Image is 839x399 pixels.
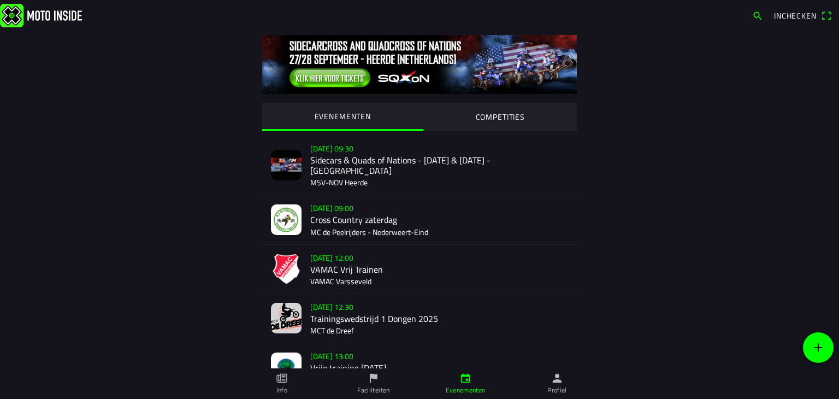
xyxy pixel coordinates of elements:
ion-segment-button: EVENEMENTEN [262,103,423,131]
img: aAdPnaJ0eM91CyR0W3EJwaucQemX36SUl3ujApoD.jpeg [271,204,302,235]
span: Inchecken [774,10,817,21]
ion-icon: person [551,372,563,384]
ion-icon: flag [368,372,380,384]
img: 93T3reSmquxdw3vykz1q1cFWxKRYEtHxrElz4fEm.jpg [271,303,302,333]
ion-label: Profiel [547,385,567,395]
img: LHdt34qjO8I1ikqy75xviT6zvODe0JOmFLV3W9KQ.jpeg [271,353,302,383]
img: 0tIKNvXMbOBQGQ39g5GyH2eKrZ0ImZcyIMR2rZNf.jpg [262,35,577,94]
a: Incheckenqr scanner [769,6,837,25]
img: 2jubyqFwUY625b9WQNj3VlvG0cDiWSkTgDyQjPWg.jpg [271,150,302,180]
ion-icon: add [812,341,825,354]
ion-segment-button: COMPETITIES [423,103,577,131]
a: [DATE] 12:30Trainingswedstrijd 1 Dongen 2025MCT de Dreef [262,294,577,343]
ion-icon: calendar [459,372,471,384]
ion-label: Info [276,385,287,395]
ion-icon: paper [276,372,288,384]
a: [DATE] 09:00Cross Country zaterdagMC de Peelrijders - Nederweert-Eind [262,195,577,244]
a: [DATE] 09:30Sidecars & Quads of Nations - [DATE] & [DATE] - [GEOGRAPHIC_DATA]MSV-NOV Heerde [262,136,577,195]
ion-label: Evenementen [446,385,486,395]
img: v8yLAlcV2EDr5BhTd3ao95xgesV199AzVZhagmAy.png [271,254,302,284]
a: [DATE] 13:00Vrije training [DATE] [262,343,577,392]
a: [DATE] 12:00VAMAC Vrij TrainenVAMAC Varsseveld [262,245,577,294]
ion-label: Faciliteiten [357,385,389,395]
a: search [747,6,769,25]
